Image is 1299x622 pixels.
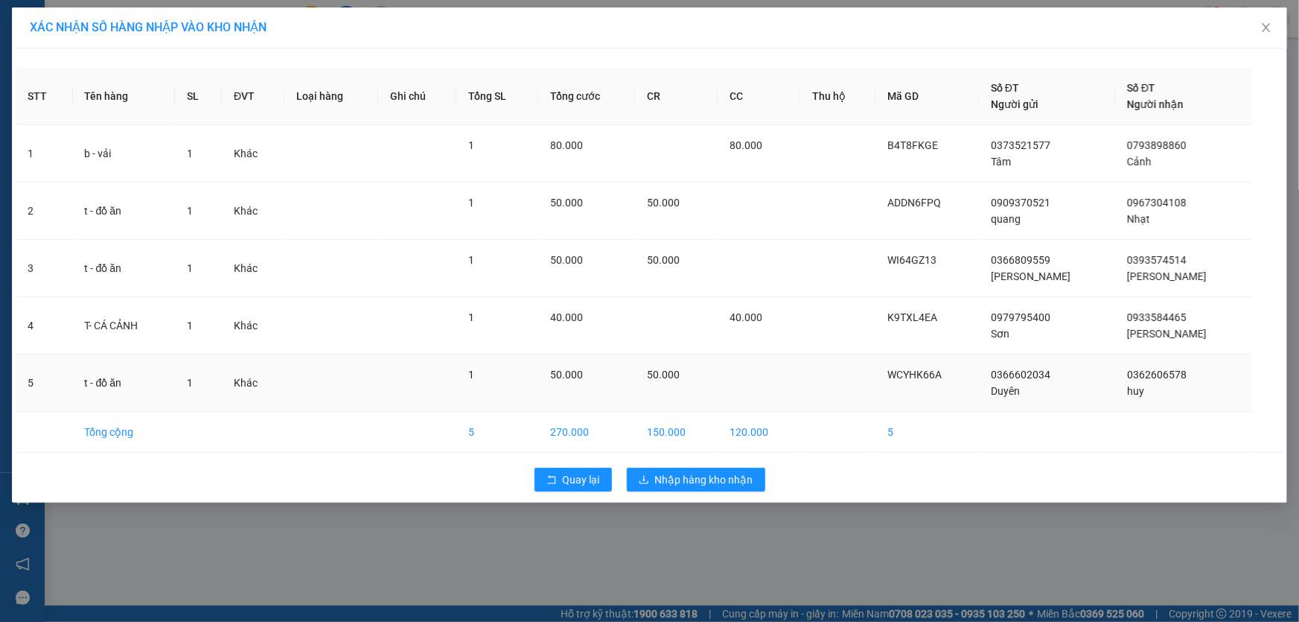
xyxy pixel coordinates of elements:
[16,355,73,412] td: 5
[887,369,942,381] span: WCYHK66A
[284,68,377,125] th: Loại hàng
[875,412,979,453] td: 5
[1127,82,1155,94] span: Số ĐT
[550,139,583,151] span: 80.000
[468,254,474,266] span: 1
[991,197,1050,209] span: 0909370521
[1127,385,1144,397] span: huy
[639,475,649,486] span: download
[655,472,753,488] span: Nhập hàng kho nhận
[73,68,175,125] th: Tên hàng
[1127,328,1207,340] span: [PERSON_NAME]
[1127,369,1187,381] span: 0362606578
[73,297,175,355] td: T- CÁ CẢNH
[647,197,680,209] span: 50.000
[550,197,583,209] span: 50.000
[991,385,1020,397] span: Duyên
[16,297,73,355] td: 4
[991,254,1050,266] span: 0366809559
[991,369,1050,381] span: 0366602034
[991,270,1070,282] span: [PERSON_NAME]
[991,311,1050,323] span: 0979795400
[222,125,284,183] td: Khác
[991,213,1021,225] span: quang
[378,68,457,125] th: Ghi chú
[1260,22,1272,34] span: close
[887,197,941,209] span: ADDN6FPQ
[187,205,193,217] span: 1
[635,68,718,125] th: CR
[16,183,73,240] td: 2
[1127,98,1184,110] span: Người nhận
[550,311,583,323] span: 40.000
[1127,213,1150,225] span: Nhạt
[991,156,1011,168] span: Tâm
[468,139,474,151] span: 1
[718,68,800,125] th: CC
[800,68,876,125] th: Thu hộ
[30,20,266,34] span: XÁC NHẬN SỐ HÀNG NHẬP VÀO KHO NHẬN
[887,139,938,151] span: B4T8FKGE
[103,63,198,80] li: VP LaGi
[991,82,1019,94] span: Số ĐT
[16,68,73,125] th: STT
[534,468,612,492] button: rollbackQuay lại
[73,412,175,453] td: Tổng cộng
[7,83,18,93] span: environment
[1245,7,1287,49] button: Close
[16,240,73,297] td: 3
[7,63,103,80] li: VP Gò Vấp
[222,355,284,412] td: Khác
[538,68,636,125] th: Tổng cước
[887,311,937,323] span: K9TXL4EA
[887,254,936,266] span: WI64GZ13
[730,139,762,151] span: 80.000
[456,68,537,125] th: Tổng SL
[1127,270,1207,282] span: [PERSON_NAME]
[73,183,175,240] td: t - đồ ăn
[538,412,636,453] td: 270.000
[187,377,193,389] span: 1
[991,139,1050,151] span: 0373521577
[550,369,583,381] span: 50.000
[187,262,193,274] span: 1
[456,412,537,453] td: 5
[7,7,216,36] li: Mỹ Loan
[1127,139,1187,151] span: 0793898860
[468,197,474,209] span: 1
[103,82,194,110] b: 33 Bác Ái, P Phước Hội, TX Lagi
[1127,311,1187,323] span: 0933584465
[468,369,474,381] span: 1
[222,68,284,125] th: ĐVT
[7,7,60,60] img: logo.jpg
[175,68,222,125] th: SL
[718,412,800,453] td: 120.000
[546,475,557,486] span: rollback
[468,311,474,323] span: 1
[16,125,73,183] td: 1
[647,254,680,266] span: 50.000
[1127,156,1152,168] span: Cảnh
[103,83,113,93] span: environment
[627,468,765,492] button: downloadNhập hàng kho nhận
[991,328,1009,340] span: Sơn
[635,412,718,453] td: 150.000
[563,472,600,488] span: Quay lại
[222,297,284,355] td: Khác
[875,68,979,125] th: Mã GD
[730,311,762,323] span: 40.000
[647,369,680,381] span: 50.000
[550,254,583,266] span: 50.000
[73,355,175,412] td: t - đồ ăn
[991,98,1038,110] span: Người gửi
[7,82,89,127] b: 148/31 [PERSON_NAME], P6, Q Gò Vấp
[73,125,175,183] td: b - vải
[1127,197,1187,209] span: 0967304108
[73,240,175,297] td: t - đồ ăn
[222,240,284,297] td: Khác
[187,147,193,159] span: 1
[222,183,284,240] td: Khác
[1127,254,1187,266] span: 0393574514
[187,320,193,331] span: 1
